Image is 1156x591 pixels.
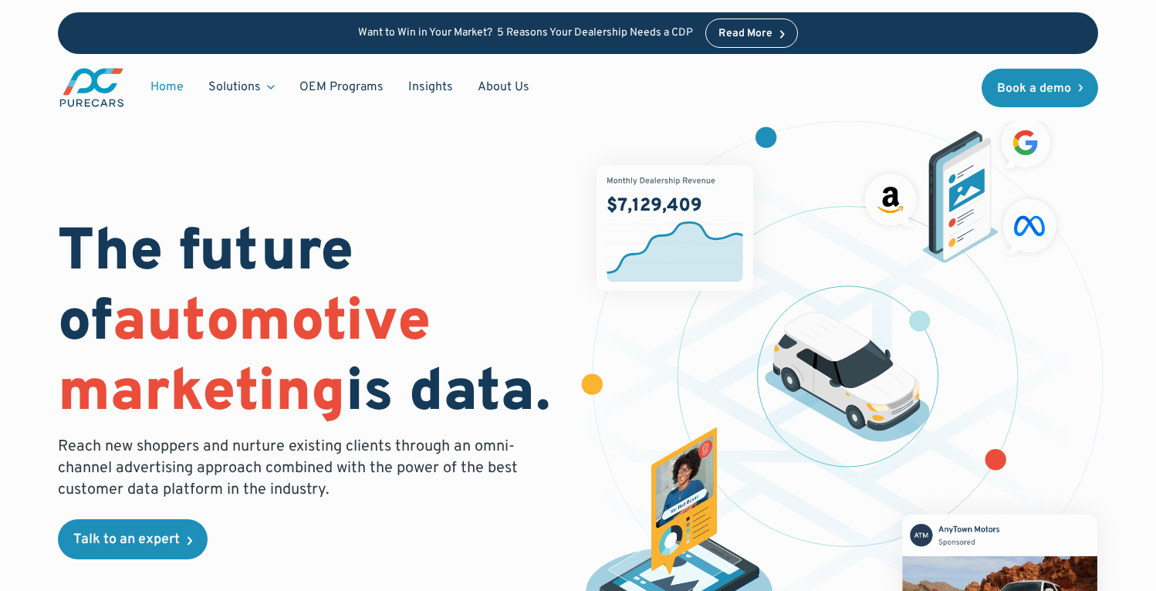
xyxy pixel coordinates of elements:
[58,66,126,109] img: purecars logo
[997,83,1071,95] div: Book a demo
[857,111,1064,263] img: ads on social media and advertising partners
[465,73,542,102] a: About Us
[358,27,693,40] p: Want to Win in Your Market? 5 Reasons Your Dealership Needs a CDP
[208,79,261,96] div: Solutions
[58,287,431,431] span: automotive marketing
[58,219,559,431] h1: The future of is data.
[287,73,396,102] a: OEM Programs
[396,73,465,102] a: Insights
[138,73,196,102] a: Home
[705,19,798,48] a: Read More
[597,165,754,291] img: chart showing monthly dealership revenue of $7m
[196,73,287,102] div: Solutions
[718,29,772,39] div: Read More
[982,69,1099,107] a: Book a demo
[73,533,180,547] div: Talk to an expert
[58,66,126,109] a: main
[58,519,208,559] a: Talk to an expert
[765,312,931,443] img: illustration of a vehicle
[58,436,527,501] p: Reach new shoppers and nurture existing clients through an omni-channel advertising approach comb...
